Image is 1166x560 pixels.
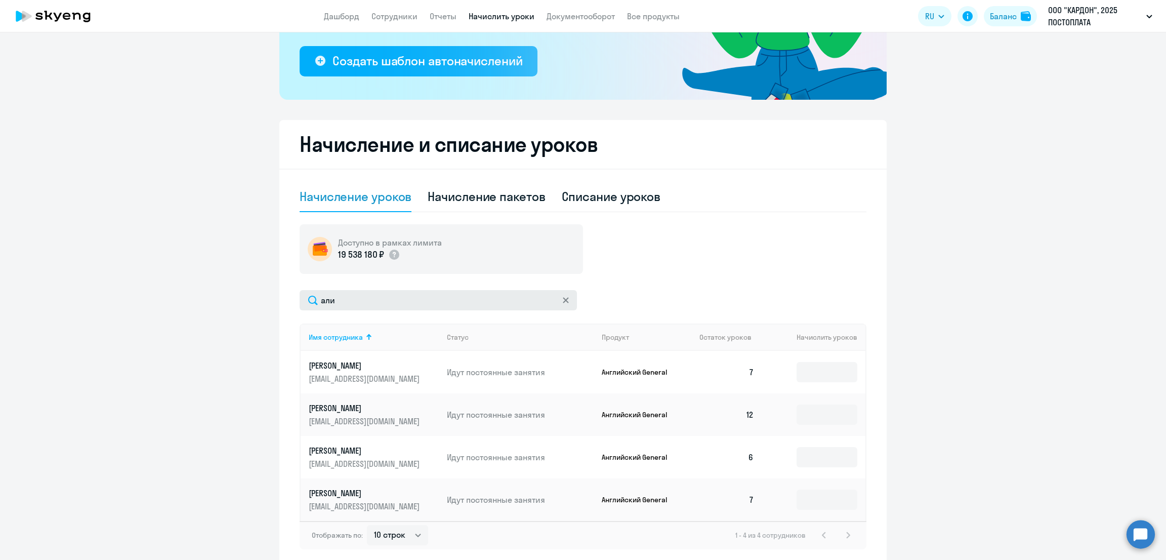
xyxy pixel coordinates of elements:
[602,333,629,342] div: Продукт
[309,333,439,342] div: Имя сотрудника
[1043,4,1157,28] button: ООО "КАРДОН", 2025 ПОСТОПЛАТА
[309,416,422,427] p: [EMAIL_ADDRESS][DOMAIN_NAME]
[300,132,866,156] h2: Начисление и списание уроков
[338,237,442,248] h5: Доступно в рамках лимита
[308,237,332,261] img: wallet-circle.png
[309,403,439,427] a: [PERSON_NAME][EMAIL_ADDRESS][DOMAIN_NAME]
[469,11,534,21] a: Начислить уроки
[309,360,439,384] a: [PERSON_NAME][EMAIL_ADDRESS][DOMAIN_NAME]
[762,324,865,351] th: Начислить уроков
[691,436,762,478] td: 6
[699,333,752,342] span: Остаток уроков
[990,10,1017,22] div: Баланс
[332,53,522,69] div: Создать шаблон автоначислений
[562,188,661,205] div: Списание уроков
[309,360,422,371] p: [PERSON_NAME]
[447,367,594,378] p: Идут постоянные занятия
[447,494,594,505] p: Идут постоянные занятия
[918,6,951,26] button: RU
[312,531,363,540] span: Отображать по:
[699,333,762,342] div: Остаток уроков
[627,11,680,21] a: Все продукты
[309,403,422,414] p: [PERSON_NAME]
[691,393,762,436] td: 12
[984,6,1037,26] button: Балансbalance
[602,453,678,462] p: Английский General
[309,488,422,499] p: [PERSON_NAME]
[1048,4,1142,28] p: ООО "КАРДОН", 2025 ПОСТОПЛАТА
[602,333,692,342] div: Продукт
[309,373,422,384] p: [EMAIL_ADDRESS][DOMAIN_NAME]
[735,531,806,540] span: 1 - 4 из 4 сотрудников
[309,488,439,512] a: [PERSON_NAME][EMAIL_ADDRESS][DOMAIN_NAME]
[300,188,411,205] div: Начисление уроков
[602,368,678,377] p: Английский General
[309,333,363,342] div: Имя сотрудника
[324,11,359,21] a: Дашборд
[602,495,678,504] p: Английский General
[371,11,418,21] a: Сотрудники
[300,46,537,76] button: Создать шаблон автоначислений
[447,333,469,342] div: Статус
[309,445,422,456] p: [PERSON_NAME]
[691,478,762,521] td: 7
[447,409,594,420] p: Идут постоянные занятия
[309,458,422,469] p: [EMAIL_ADDRESS][DOMAIN_NAME]
[309,445,439,469] a: [PERSON_NAME][EMAIL_ADDRESS][DOMAIN_NAME]
[602,410,678,419] p: Английский General
[300,290,577,310] input: Поиск по имени, email, продукту или статусу
[547,11,615,21] a: Документооборот
[428,188,545,205] div: Начисление пакетов
[309,501,422,512] p: [EMAIL_ADDRESS][DOMAIN_NAME]
[925,10,934,22] span: RU
[447,452,594,463] p: Идут постоянные занятия
[338,248,384,261] p: 19 538 180 ₽
[691,351,762,393] td: 7
[430,11,456,21] a: Отчеты
[1021,11,1031,21] img: balance
[447,333,594,342] div: Статус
